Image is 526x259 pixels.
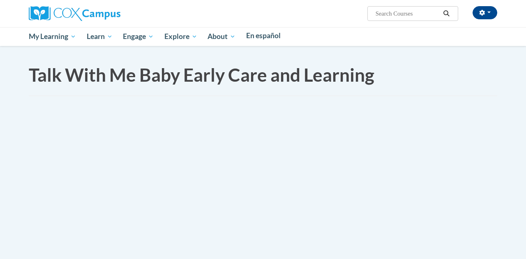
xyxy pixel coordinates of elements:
a: My Learning [23,27,81,46]
button: Account Settings [473,6,497,19]
a: Engage [118,27,159,46]
a: En español [241,27,286,44]
span: Talk With Me Baby Early Care and Learning [29,64,374,85]
span: Engage [123,32,154,41]
a: About [203,27,241,46]
input: Search Courses [375,9,441,18]
button: Search [441,9,453,18]
a: Explore [159,27,203,46]
a: Cox Campus [29,9,120,16]
span: Explore [164,32,197,41]
span: En español [246,31,281,40]
span: Learn [87,32,113,41]
i:  [443,11,450,17]
a: Learn [81,27,118,46]
div: Main menu [23,27,503,46]
span: About [208,32,235,41]
span: My Learning [29,32,76,41]
img: Cox Campus [29,6,120,21]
